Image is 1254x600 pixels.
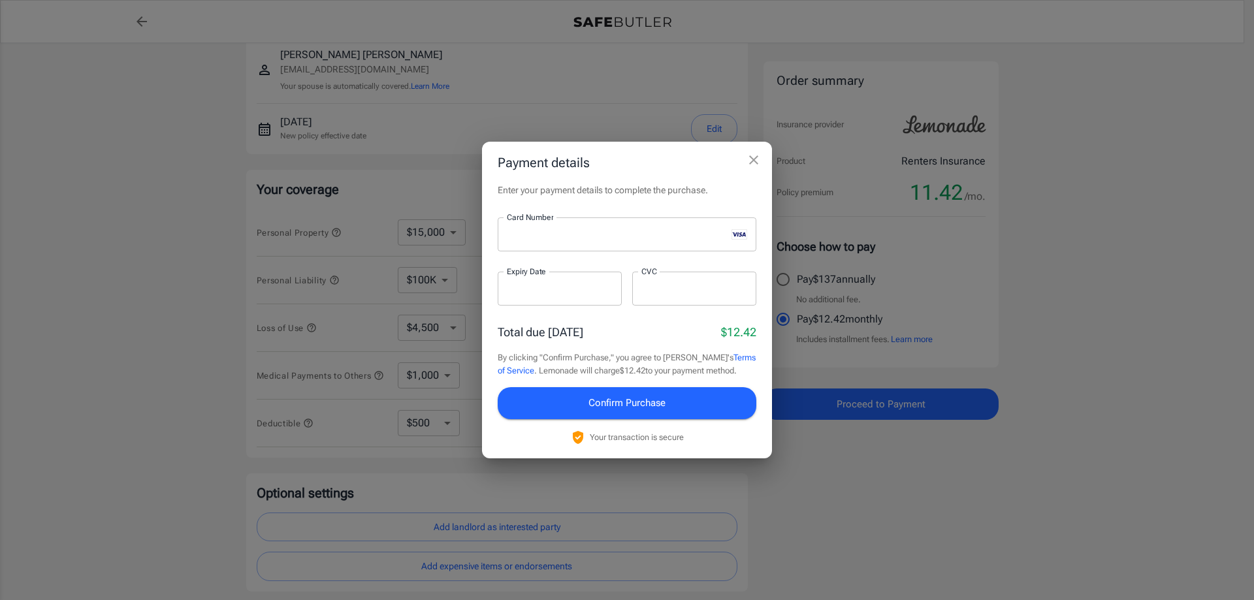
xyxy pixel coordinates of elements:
label: Expiry Date [507,266,546,277]
p: Enter your payment details to complete the purchase. [498,183,756,197]
button: close [741,147,767,173]
p: Total due [DATE] [498,323,583,341]
iframe: To enrich screen reader interactions, please activate Accessibility in Grammarly extension settings [641,283,747,295]
label: CVC [641,266,657,277]
a: Terms of Service [498,353,756,375]
p: Your transaction is secure [590,431,684,443]
svg: visa [731,229,747,240]
p: $12.42 [721,323,756,341]
h2: Payment details [482,142,772,183]
button: Confirm Purchase [498,387,756,418]
iframe: To enrich screen reader interactions, please activate Accessibility in Grammarly extension settings [507,283,613,295]
iframe: To enrich screen reader interactions, please activate Accessibility in Grammarly extension settings [507,229,726,241]
label: Card Number [507,212,553,223]
span: Confirm Purchase [588,394,666,411]
p: By clicking "Confirm Purchase," you agree to [PERSON_NAME]'s . Lemonade will charge $12.42 to you... [498,351,756,377]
